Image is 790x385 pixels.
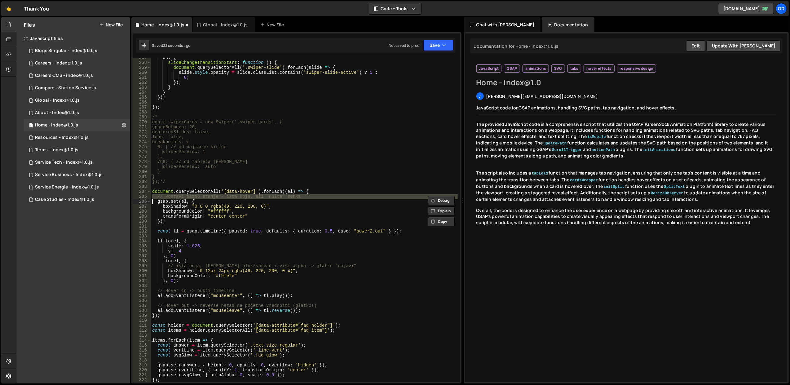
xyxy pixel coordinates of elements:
div: Case Studies - Index@1.0.js [35,197,94,202]
div: 297 [133,254,151,259]
span: GSAP [507,66,517,71]
div: 272 [133,130,151,135]
div: 273 [133,135,151,139]
div: 16150/44188.js [24,107,130,119]
div: 312 [133,328,151,333]
div: 16150/43693.js [24,169,130,181]
div: 287 [133,204,151,209]
div: New File [260,22,286,28]
div: Documentation for Home - index@1.0.js [472,43,559,49]
div: 310 [133,318,151,323]
div: 303 [133,283,151,288]
div: 301 [133,273,151,278]
div: 275 [133,144,151,149]
div: 292 [133,229,151,234]
div: Home - index@1.0.js [35,122,78,128]
div: 258 [133,60,151,65]
div: 295 [133,244,151,249]
div: 306 [133,298,151,303]
div: 313 [133,333,151,338]
div: Not saved to prod [389,43,420,48]
div: 16150/43555.js [24,144,130,156]
div: 309 [133,313,151,318]
code: updatePath [543,141,567,146]
div: Terms - Index@1.0.js [35,147,78,153]
div: 316 [133,348,151,353]
div: 283 [133,184,151,189]
div: 265 [133,95,151,100]
code: ResizeObserver [650,191,684,196]
div: Service Energie - Index@1.0.js [35,184,99,190]
div: 16150/43401.js [24,119,130,131]
div: 307 [133,303,151,308]
div: 270 [133,120,151,125]
div: 286 [133,199,151,204]
div: 280 [133,169,151,174]
div: Home - index@1.0.js [141,22,184,28]
div: 317 [133,353,151,358]
div: 294 [133,239,151,244]
div: 291 [133,224,151,229]
div: 277 [133,154,151,159]
code: SplitText [664,184,686,189]
button: Debug [428,196,455,205]
div: Javascript files [16,32,130,45]
div: 281 [133,174,151,179]
div: 289 [133,214,151,219]
code: initSplit [603,184,625,189]
div: 322 [133,378,151,383]
div: 321 [133,373,151,378]
div: 16150/44830.js [24,57,130,69]
div: 304 [133,288,151,293]
div: 279 [133,164,151,169]
div: 305 [133,293,151,298]
code: isMobile [587,135,607,139]
div: 16150/43695.js [24,94,130,107]
div: 285 [133,194,151,199]
h2: Home - index@1.0 [476,77,777,87]
div: 266 [133,100,151,105]
div: 262 [133,80,151,85]
div: 33 seconds ago [163,43,190,48]
div: 260 [133,70,151,75]
div: Compare - Station Service.js [35,85,96,91]
div: 311 [133,323,151,328]
a: 🤙 [1,1,16,16]
div: 299 [133,263,151,268]
div: 298 [133,259,151,263]
span: tabs [570,66,579,71]
div: 300 [133,268,151,273]
code: ScrollTrigger [551,148,583,153]
div: 308 [133,308,151,313]
p: Overall, the code is designed to enhance the user experience on a webpage by providing smooth and... [476,207,777,226]
div: 16150/43704.js [24,156,130,169]
div: 16150/44840.js [24,82,130,94]
span: 1 [29,123,33,128]
div: 302 [133,278,151,283]
span: SVG [554,66,562,71]
div: 16150/44116.js [24,193,130,206]
div: Service Tech - Index@1.0.js [35,160,93,165]
div: Documentation [542,17,594,32]
div: 267 [133,105,151,110]
div: 274 [133,139,151,144]
span: [PERSON_NAME][EMAIL_ADDRESS][DOMAIN_NAME] [486,93,598,99]
span: j [479,94,481,99]
span: JavaScript [479,66,499,71]
div: 264 [133,90,151,95]
div: 16150/43656.js [24,131,130,144]
div: 16150/43762.js [24,181,130,193]
code: motionPath [591,148,616,153]
code: initAnimations [642,148,676,153]
div: Global - Index@1.0.js [35,98,80,103]
div: Blogs Singular - Index@1.0.js [35,48,97,54]
div: 269 [133,115,151,120]
a: Od [776,3,787,14]
div: About - Index@1.0.js [35,110,79,116]
div: Thank You [24,5,49,12]
span: responsive design [620,66,654,71]
div: 318 [133,358,151,363]
div: 314 [133,338,151,343]
div: 261 [133,75,151,80]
